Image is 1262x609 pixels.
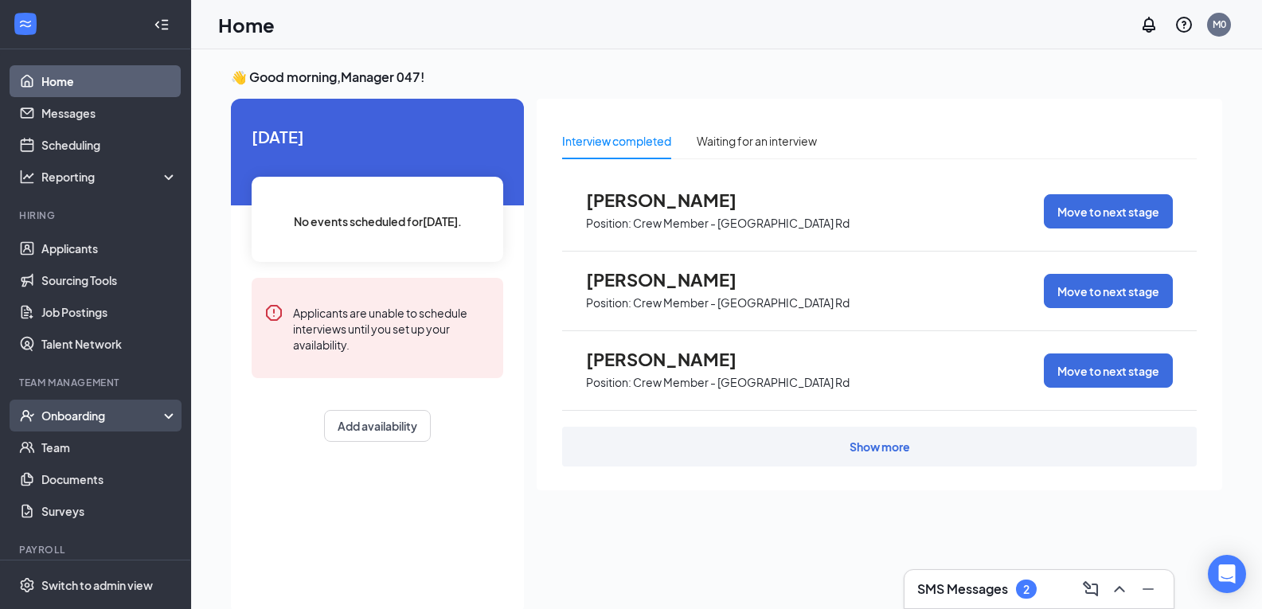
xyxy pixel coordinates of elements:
[586,349,761,369] span: [PERSON_NAME]
[19,408,35,424] svg: UserCheck
[1139,15,1158,34] svg: Notifications
[697,132,817,150] div: Waiting for an interview
[586,375,631,390] p: Position:
[19,543,174,556] div: Payroll
[586,189,761,210] span: [PERSON_NAME]
[41,264,178,296] a: Sourcing Tools
[252,124,503,149] span: [DATE]
[850,439,910,455] div: Show more
[41,463,178,495] a: Documents
[1044,194,1173,228] button: Move to next stage
[633,375,850,390] p: Crew Member - [GEOGRAPHIC_DATA] Rd
[41,577,153,593] div: Switch to admin view
[41,232,178,264] a: Applicants
[41,97,178,129] a: Messages
[586,295,631,310] p: Position:
[264,303,283,322] svg: Error
[324,410,431,442] button: Add availability
[218,11,275,38] h1: Home
[633,216,850,231] p: Crew Member - [GEOGRAPHIC_DATA] Rd
[154,17,170,33] svg: Collapse
[633,295,850,310] p: Crew Member - [GEOGRAPHIC_DATA] Rd
[1081,580,1100,599] svg: ComposeMessage
[19,209,174,222] div: Hiring
[41,129,178,161] a: Scheduling
[1139,580,1158,599] svg: Minimize
[1208,555,1246,593] div: Open Intercom Messenger
[231,68,1222,86] h3: 👋 Good morning, Manager 047 !
[293,303,490,353] div: Applicants are unable to schedule interviews until you set up your availability.
[18,16,33,32] svg: WorkstreamLogo
[586,216,631,231] p: Position:
[1174,15,1194,34] svg: QuestionInfo
[41,495,178,527] a: Surveys
[1107,576,1132,602] button: ChevronUp
[586,269,761,290] span: [PERSON_NAME]
[41,328,178,360] a: Talent Network
[1078,576,1104,602] button: ComposeMessage
[41,296,178,328] a: Job Postings
[1023,583,1030,596] div: 2
[917,580,1008,598] h3: SMS Messages
[1044,274,1173,308] button: Move to next stage
[1135,576,1161,602] button: Minimize
[19,577,35,593] svg: Settings
[41,169,178,185] div: Reporting
[1213,18,1226,31] div: M0
[41,431,178,463] a: Team
[1110,580,1129,599] svg: ChevronUp
[1044,353,1173,388] button: Move to next stage
[19,169,35,185] svg: Analysis
[41,408,164,424] div: Onboarding
[19,376,174,389] div: Team Management
[562,132,671,150] div: Interview completed
[41,65,178,97] a: Home
[294,213,462,230] span: No events scheduled for [DATE] .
